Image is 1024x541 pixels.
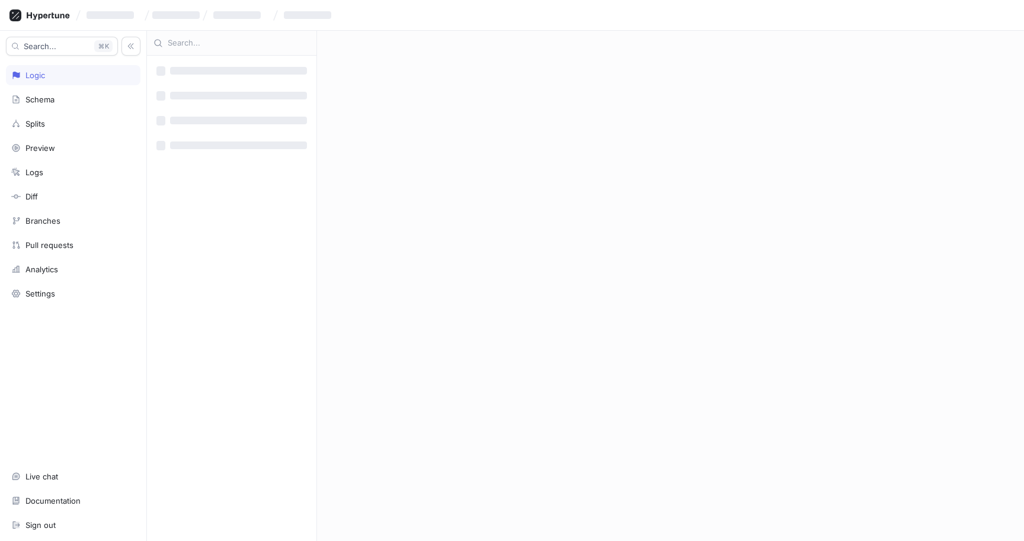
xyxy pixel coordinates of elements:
div: Analytics [25,265,58,274]
span: Search... [24,43,56,50]
div: Schema [25,95,55,104]
a: Documentation [6,491,140,511]
span: ‌ [170,92,307,99]
span: ‌ [284,11,331,19]
span: ‌ [156,141,165,150]
div: K [94,40,113,52]
button: ‌ [209,5,270,25]
span: ‌ [170,67,307,75]
div: Settings [25,289,55,298]
button: ‌ [82,5,143,25]
div: Sign out [25,520,56,530]
span: ‌ [213,11,261,19]
div: Documentation [25,496,81,505]
div: Logic [25,70,45,80]
span: ‌ [170,141,307,149]
span: ‌ [170,117,307,124]
span: ‌ [156,116,165,125]
div: Logs [25,168,43,177]
div: Pull requests [25,240,73,250]
div: Live chat [25,472,58,481]
span: ‌ [152,11,200,19]
button: ‌ [279,5,341,25]
input: Search... [168,37,310,49]
div: Splits [25,119,45,128]
div: Diff [25,192,38,201]
span: ‌ [87,11,134,19]
button: Search...K [6,37,118,56]
span: ‌ [156,66,165,76]
div: Preview [25,143,55,153]
div: Branches [25,216,60,226]
span: ‌ [156,91,165,101]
